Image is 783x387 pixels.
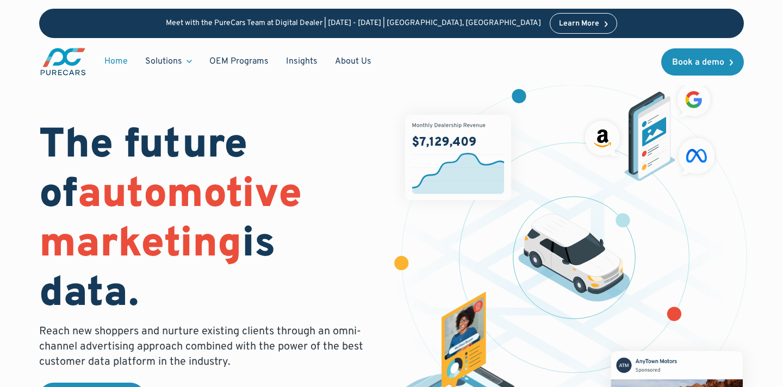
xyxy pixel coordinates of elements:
[580,78,720,181] img: ads on social media and advertising partners
[166,19,541,28] p: Meet with the PureCars Team at Digital Dealer | [DATE] - [DATE] | [GEOGRAPHIC_DATA], [GEOGRAPHIC_...
[405,115,512,199] img: chart showing monthly dealership revenue of $7m
[550,13,617,34] a: Learn More
[145,55,182,67] div: Solutions
[672,58,724,67] div: Book a demo
[277,51,326,72] a: Insights
[518,214,630,302] img: illustration of a vehicle
[559,20,599,28] div: Learn More
[326,51,380,72] a: About Us
[136,51,201,72] div: Solutions
[39,122,378,320] h1: The future of is data.
[661,48,744,76] a: Book a demo
[39,47,87,77] img: purecars logo
[39,324,370,370] p: Reach new shoppers and nurture existing clients through an omni-channel advertising approach comb...
[201,51,277,72] a: OEM Programs
[39,47,87,77] a: main
[39,170,302,271] span: automotive marketing
[96,51,136,72] a: Home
